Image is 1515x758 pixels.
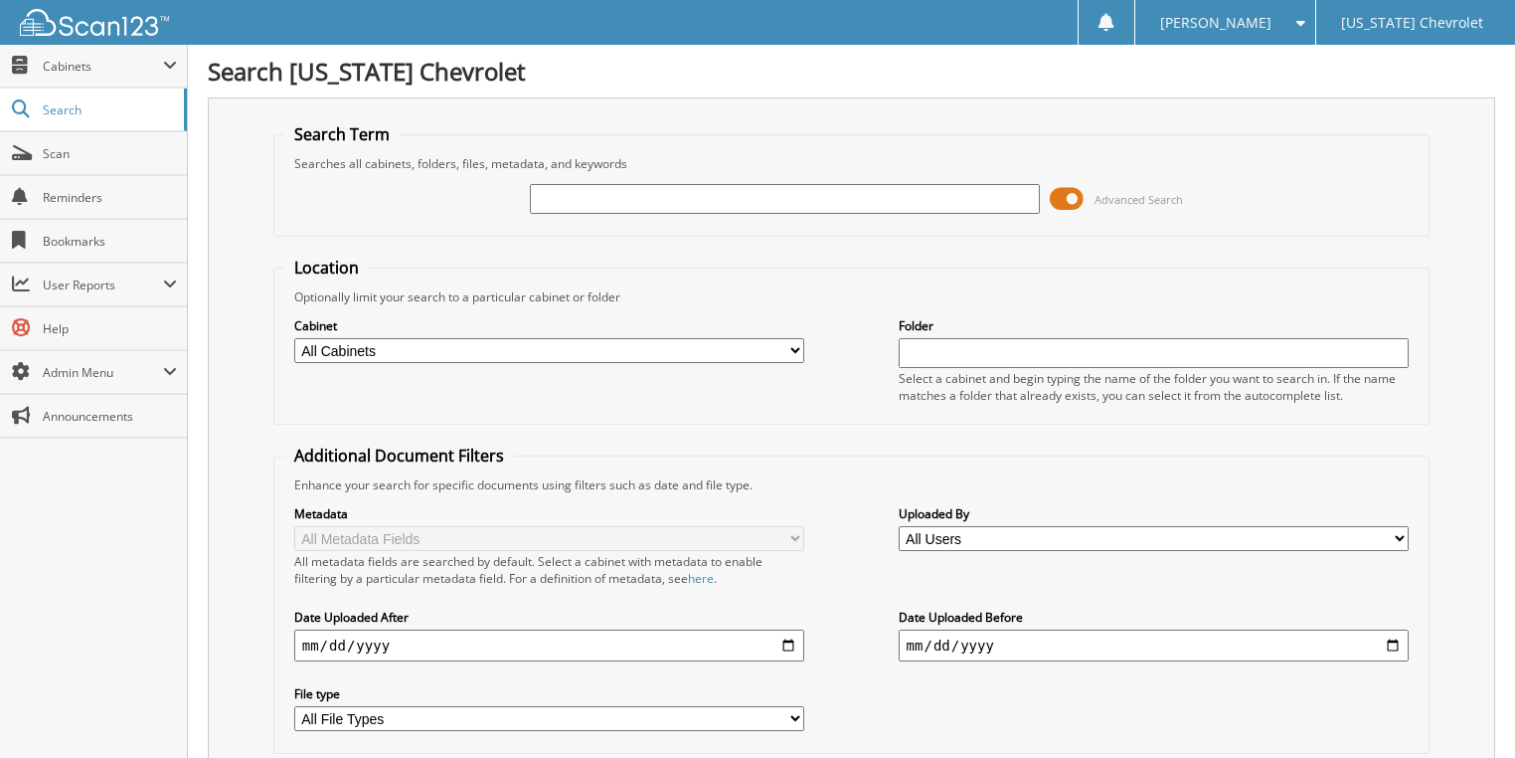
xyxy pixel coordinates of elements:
[284,257,369,279] legend: Location
[899,370,1410,404] div: Select a cabinet and begin typing the name of the folder you want to search in. If the name match...
[294,553,805,587] div: All metadata fields are searched by default. Select a cabinet with metadata to enable filtering b...
[1160,17,1271,29] span: [PERSON_NAME]
[43,58,163,75] span: Cabinets
[899,505,1410,522] label: Uploaded By
[43,408,177,425] span: Announcements
[899,630,1410,662] input: end
[294,630,805,662] input: start
[294,685,805,702] label: File type
[284,445,514,467] legend: Additional Document Filters
[284,476,1420,493] div: Enhance your search for specific documents using filters such as date and file type.
[294,505,805,522] label: Metadata
[688,570,714,587] a: here
[208,55,1495,88] h1: Search [US_STATE] Chevrolet
[284,123,400,145] legend: Search Term
[284,155,1420,172] div: Searches all cabinets, folders, files, metadata, and keywords
[1341,17,1483,29] span: [US_STATE] Chevrolet
[1094,192,1183,207] span: Advanced Search
[43,364,163,381] span: Admin Menu
[43,320,177,337] span: Help
[899,317,1410,334] label: Folder
[294,317,805,334] label: Cabinet
[43,189,177,206] span: Reminders
[294,609,805,626] label: Date Uploaded After
[43,145,177,162] span: Scan
[899,609,1410,626] label: Date Uploaded Before
[43,233,177,250] span: Bookmarks
[20,9,169,36] img: scan123-logo-white.svg
[43,277,163,293] span: User Reports
[284,288,1420,305] div: Optionally limit your search to a particular cabinet or folder
[43,101,174,118] span: Search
